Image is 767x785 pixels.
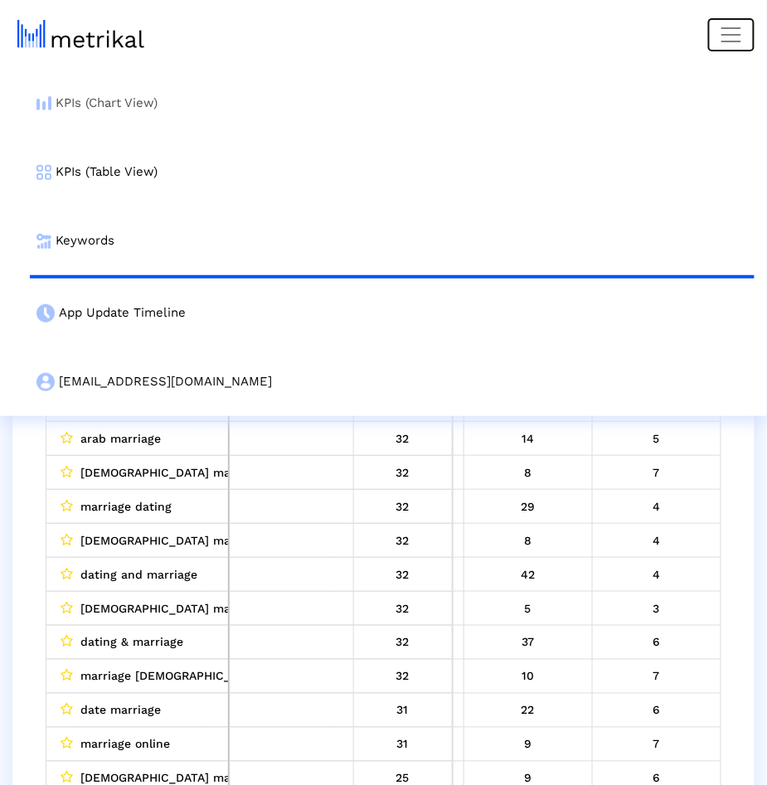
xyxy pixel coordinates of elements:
div: 8/30/25 [599,564,716,585]
div: 8/23/25 [470,734,586,755]
div: 32 [360,496,447,517]
div: 8/30/25 [599,666,716,687]
div: 32 [360,530,447,551]
img: kpi-chart-menu-icon.png [36,96,51,110]
div: 8/30/25 [599,700,716,721]
span: [DEMOGRAPHIC_DATA] marriage [80,462,264,483]
span: dating and marriage [80,564,197,585]
div: 8/30/25 [599,530,716,551]
div: 8/30/25 [599,734,716,755]
div: 8/23/25 [470,564,586,585]
a: KPIs (Chart View) [30,69,755,138]
a: [EMAIL_ADDRESS][DOMAIN_NAME] [30,347,755,416]
div: 8/23/25 [470,462,586,483]
span: date marriage [80,700,161,721]
a: App Update Timeline [30,279,755,347]
button: Toggle navigation [708,18,755,51]
div: 8/23/25 [470,530,586,551]
span: marriage dating [80,496,172,517]
img: kpi-table-menu-icon.png [36,165,51,180]
img: app-update-menu-icon.png [36,304,55,322]
div: 8/30/25 [599,462,716,483]
div: 32 [360,462,447,483]
div: 32 [360,428,447,449]
span: [DEMOGRAPHIC_DATA] marriage [80,530,264,551]
div: 8/23/25 [470,700,586,721]
img: metrical-logo-light.png [17,20,144,48]
div: 8/30/25 [599,428,716,449]
div: 8/23/25 [470,496,586,517]
div: 8/30/25 [599,598,716,619]
div: 31 [360,734,447,755]
span: dating & marriage [80,632,183,653]
div: 8/23/25 [470,428,586,449]
div: 32 [360,632,447,653]
span: arab marriage [80,428,161,449]
div: 8/23/25 [470,598,586,619]
div: 31 [360,700,447,721]
img: my-account-menu-icon.png [36,373,55,391]
div: 8/30/25 [599,632,716,653]
div: 32 [360,564,447,585]
img: keywords.png [36,234,51,249]
div: 32 [360,598,447,619]
span: marriage [DEMOGRAPHIC_DATA] [80,666,264,687]
div: 32 [360,666,447,687]
div: 8/23/25 [470,666,586,687]
a: KPIs (Table View) [30,138,755,206]
a: Keywords [30,206,755,275]
span: [DEMOGRAPHIC_DATA] marriages [80,598,269,619]
div: 8/23/25 [470,632,586,653]
div: 8/30/25 [599,496,716,517]
span: marriage online [80,734,170,755]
